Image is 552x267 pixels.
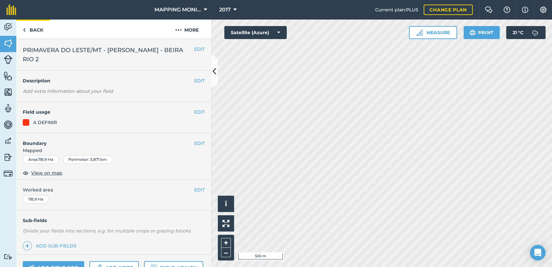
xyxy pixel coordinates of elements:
img: svg+xml;base64,PHN2ZyB4bWxucz0iaHR0cDovL3d3dy53My5vcmcvMjAwMC9zdmciIHdpZHRoPSIyMCIgaGVpZ2h0PSIyNC... [175,26,182,34]
button: Measure [409,26,457,39]
em: Add extra information about your field [23,88,113,94]
img: svg+xml;base64,PHN2ZyB4bWxucz0iaHR0cDovL3d3dy53My5vcmcvMjAwMC9zdmciIHdpZHRoPSI1NiIgaGVpZ2h0PSI2MC... [4,38,13,48]
img: fieldmargin Logo [7,5,16,15]
span: View on map [31,169,62,176]
span: Mapped [16,147,211,154]
div: Perimeter : 3,871 km [63,155,112,164]
img: svg+xml;base64,PD94bWwgdmVyc2lvbj0iMS4wIiBlbmNvZGluZz0idXRmLTgiPz4KPCEtLSBHZW5lcmF0b3I6IEFkb2JlIE... [4,136,13,146]
button: EDIT [194,46,205,53]
span: 21 ° C [513,26,523,39]
img: svg+xml;base64,PHN2ZyB4bWxucz0iaHR0cDovL3d3dy53My5vcmcvMjAwMC9zdmciIHdpZHRoPSIxNyIgaGVpZ2h0PSIxNy... [522,6,528,14]
img: svg+xml;base64,PD94bWwgdmVyc2lvbj0iMS4wIiBlbmNvZGluZz0idXRmLTgiPz4KPCEtLSBHZW5lcmF0b3I6IEFkb2JlIE... [4,120,13,130]
h4: Field usage [23,108,194,116]
img: svg+xml;base64,PHN2ZyB4bWxucz0iaHR0cDovL3d3dy53My5vcmcvMjAwMC9zdmciIHdpZHRoPSIxOSIgaGVpZ2h0PSIyNC... [469,29,476,36]
img: svg+xml;base64,PD94bWwgdmVyc2lvbj0iMS4wIiBlbmNvZGluZz0idXRmLTgiPz4KPCEtLSBHZW5lcmF0b3I6IEFkb2JlIE... [4,104,13,113]
img: svg+xml;base64,PHN2ZyB4bWxucz0iaHR0cDovL3d3dy53My5vcmcvMjAwMC9zdmciIHdpZHRoPSIxNCIgaGVpZ2h0PSIyNC... [25,242,30,250]
button: EDIT [194,77,205,84]
button: More [163,20,211,39]
span: Current plan : PLUS [375,6,418,13]
img: Two speech bubbles overlapping with the left bubble in the forefront [485,7,493,13]
img: svg+xml;base64,PHN2ZyB4bWxucz0iaHR0cDovL3d3dy53My5vcmcvMjAwMC9zdmciIHdpZHRoPSI1NiIgaGVpZ2h0PSI2MC... [4,87,13,97]
button: 21 °C [506,26,545,39]
div: Area : 118,9 Ha [23,155,59,164]
button: Satellite (Azure) [224,26,287,39]
img: svg+xml;base64,PD94bWwgdmVyc2lvbj0iMS4wIiBlbmNvZGluZz0idXRmLTgiPz4KPCEtLSBHZW5lcmF0b3I6IEFkb2JlIE... [4,55,13,64]
em: Divide your fields into sections, e.g. for multiple crops or grazing blocks [23,228,191,234]
div: 118,9 Ha [23,195,49,204]
button: – [221,248,231,257]
a: Change plan [424,5,473,15]
img: A cog icon [539,7,547,13]
img: A question mark icon [503,7,511,13]
img: svg+xml;base64,PHN2ZyB4bWxucz0iaHR0cDovL3d3dy53My5vcmcvMjAwMC9zdmciIHdpZHRoPSIxOCIgaGVpZ2h0PSIyNC... [23,169,29,177]
a: Back [16,20,50,39]
span: MAPPING MONITORAMENTO AGRICOLA [154,6,201,14]
img: Four arrows, one pointing top left, one top right, one bottom right and the last bottom left [222,220,230,227]
img: svg+xml;base64,PD94bWwgdmVyc2lvbj0iMS4wIiBlbmNvZGluZz0idXRmLTgiPz4KPCEtLSBHZW5lcmF0b3I6IEFkb2JlIE... [4,152,13,162]
button: EDIT [194,186,205,193]
button: + [221,238,231,248]
img: svg+xml;base64,PD94bWwgdmVyc2lvbj0iMS4wIiBlbmNvZGluZz0idXRmLTgiPz4KPCEtLSBHZW5lcmF0b3I6IEFkb2JlIE... [4,169,13,178]
span: 2017 [219,6,231,14]
h4: Sub-fields [16,217,211,224]
img: Ruler icon [416,29,423,36]
img: svg+xml;base64,PD94bWwgdmVyc2lvbj0iMS4wIiBlbmNvZGluZz0idXRmLTgiPz4KPCEtLSBHZW5lcmF0b3I6IEFkb2JlIE... [529,26,542,39]
img: svg+xml;base64,PD94bWwgdmVyc2lvbj0iMS4wIiBlbmNvZGluZz0idXRmLTgiPz4KPCEtLSBHZW5lcmF0b3I6IEFkb2JlIE... [4,254,13,260]
button: EDIT [194,108,205,116]
img: svg+xml;base64,PD94bWwgdmVyc2lvbj0iMS4wIiBlbmNvZGluZz0idXRmLTgiPz4KPCEtLSBHZW5lcmF0b3I6IEFkb2JlIE... [4,22,13,32]
img: svg+xml;base64,PHN2ZyB4bWxucz0iaHR0cDovL3d3dy53My5vcmcvMjAwMC9zdmciIHdpZHRoPSI5IiBoZWlnaHQ9IjI0Ii... [23,26,26,34]
span: PRIMAVERA DO LESTE/MT - [PERSON_NAME] - BEIRA RIO 2 [23,46,194,64]
a: Add sub-fields [23,241,79,250]
h4: Boundary [16,133,194,147]
button: View on map [23,169,62,177]
button: EDIT [194,140,205,147]
span: Worked area [23,186,205,193]
h4: Description [23,77,205,84]
div: A DEFINIR [33,119,57,126]
img: svg+xml;base64,PHN2ZyB4bWxucz0iaHR0cDovL3d3dy53My5vcmcvMjAwMC9zdmciIHdpZHRoPSI1NiIgaGVpZ2h0PSI2MC... [4,71,13,81]
span: i [225,200,227,208]
button: Print [464,26,500,39]
button: i [218,196,234,212]
div: Open Intercom Messenger [530,245,545,260]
